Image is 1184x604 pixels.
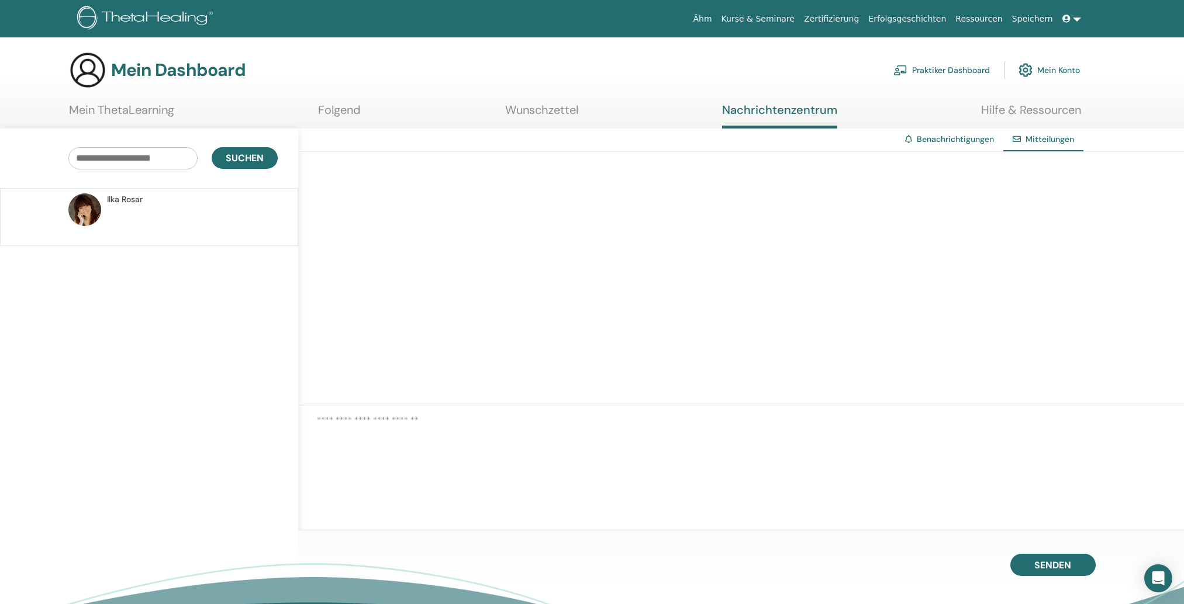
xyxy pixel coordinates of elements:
[722,103,837,129] a: Nachrichtenzentrum
[1019,60,1033,80] img: cog.svg
[107,193,143,206] span: Ilka Rosar
[1019,57,1080,83] a: Mein Konto
[1026,134,1074,144] span: Mitteilungen
[1037,65,1080,75] font: Mein Konto
[864,8,951,30] a: Erfolgsgeschichten
[77,6,217,32] img: logo.png
[1144,564,1172,592] div: Öffnen Sie den Intercom Messenger
[505,103,578,126] a: Wunschzettel
[717,8,799,30] a: Kurse & Seminare
[1034,559,1071,571] span: Senden
[69,103,174,126] a: Mein ThetaLearning
[917,134,994,144] a: Benachrichtigungen
[799,8,864,30] a: Zertifizierung
[688,8,716,30] a: Ähm
[1007,8,1058,30] a: Speichern
[68,193,101,226] img: default.jpg
[212,147,278,169] button: Suchen
[1010,554,1096,576] button: Senden
[981,103,1081,126] a: Hilfe & Ressourcen
[69,51,106,89] img: generic-user-icon.jpg
[893,57,990,83] a: Praktiker Dashboard
[111,60,246,81] h3: Mein Dashboard
[226,152,264,164] span: Suchen
[893,65,907,75] img: chalkboard-teacher.svg
[318,103,361,126] a: Folgend
[912,65,990,75] font: Praktiker Dashboard
[951,8,1007,30] a: Ressourcen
